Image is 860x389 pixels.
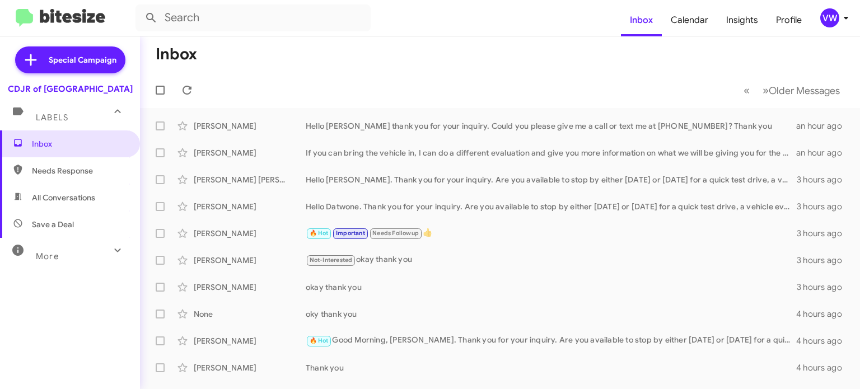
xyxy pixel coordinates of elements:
[717,4,767,36] a: Insights
[36,251,59,261] span: More
[194,362,306,373] div: [PERSON_NAME]
[8,83,133,95] div: CDJR of [GEOGRAPHIC_DATA]
[194,147,306,158] div: [PERSON_NAME]
[796,147,851,158] div: an hour ago
[32,165,127,176] span: Needs Response
[306,282,797,293] div: okay thank you
[194,255,306,266] div: [PERSON_NAME]
[135,4,371,31] input: Search
[32,138,127,149] span: Inbox
[15,46,125,73] a: Special Campaign
[372,229,419,237] span: Needs Followup
[194,282,306,293] div: [PERSON_NAME]
[306,120,796,132] div: Hello [PERSON_NAME] thank you for your inquiry. Could you please give me a call or text me at [PH...
[769,85,840,97] span: Older Messages
[306,254,797,266] div: okay thank you
[32,192,95,203] span: All Conversations
[797,201,851,212] div: 3 hours ago
[194,120,306,132] div: [PERSON_NAME]
[36,113,68,123] span: Labels
[797,174,851,185] div: 3 hours ago
[306,201,797,212] div: Hello Datwone. Thank you for your inquiry. Are you available to stop by either [DATE] or [DATE] f...
[306,147,796,158] div: If you can bring the vehicle in, I can do a different evaluation and give you more information on...
[306,308,796,320] div: oky thank you
[756,79,847,102] button: Next
[763,83,769,97] span: »
[310,229,329,237] span: 🔥 Hot
[194,201,306,212] div: [PERSON_NAME]
[796,308,851,320] div: 4 hours ago
[32,219,74,230] span: Save a Deal
[336,229,365,237] span: Important
[796,362,851,373] div: 4 hours ago
[306,334,796,347] div: Good Morning, [PERSON_NAME]. Thank you for your inquiry. Are you available to stop by either [DAT...
[306,227,797,240] div: 👍
[796,120,851,132] div: an hour ago
[306,174,797,185] div: Hello [PERSON_NAME]. Thank you for your inquiry. Are you available to stop by either [DATE] or [D...
[194,308,306,320] div: None
[306,362,796,373] div: Thank you
[194,335,306,346] div: [PERSON_NAME]
[737,79,756,102] button: Previous
[621,4,662,36] a: Inbox
[797,282,851,293] div: 3 hours ago
[737,79,847,102] nav: Page navigation example
[662,4,717,36] a: Calendar
[767,4,811,36] a: Profile
[797,228,851,239] div: 3 hours ago
[797,255,851,266] div: 3 hours ago
[310,337,329,344] span: 🔥 Hot
[156,45,197,63] h1: Inbox
[744,83,750,97] span: «
[194,174,306,185] div: [PERSON_NAME] [PERSON_NAME]
[796,335,851,346] div: 4 hours ago
[820,8,839,27] div: vw
[310,256,353,264] span: Not-Interested
[811,8,848,27] button: vw
[49,54,116,65] span: Special Campaign
[194,228,306,239] div: [PERSON_NAME]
